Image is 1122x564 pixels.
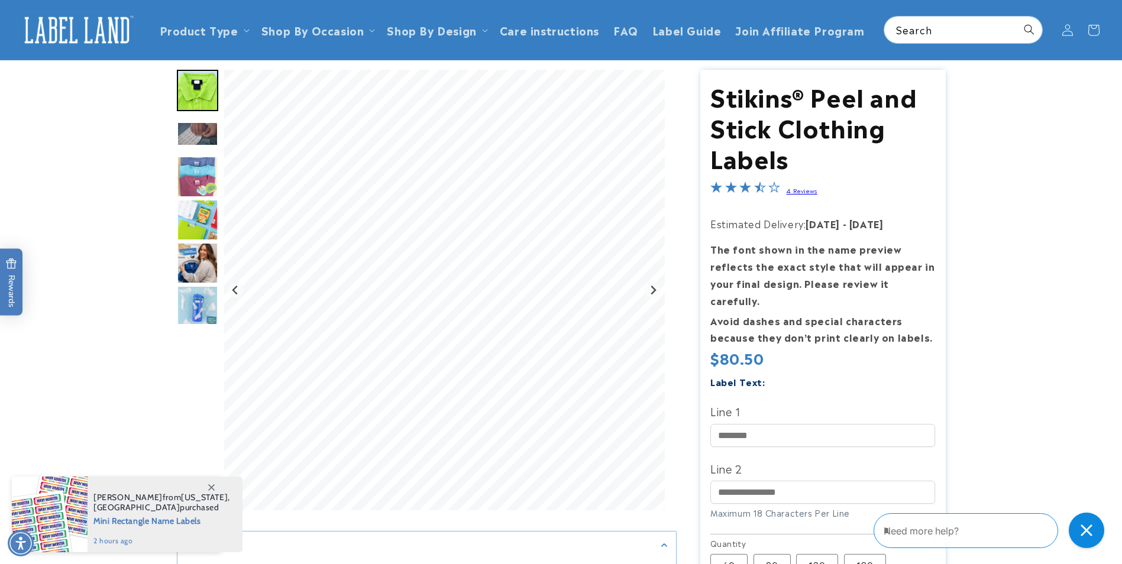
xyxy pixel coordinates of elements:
[874,508,1110,552] iframe: Gorgias Floating Chat
[652,23,722,37] span: Label Guide
[93,536,230,546] span: 2 hours ago
[177,156,218,197] img: Peel and Stick Clothing Labels - Label Land
[181,492,228,503] span: [US_STATE]
[254,16,380,44] summary: Shop By Occasion
[849,216,884,231] strong: [DATE]
[177,242,218,284] div: Go to slide 6
[160,22,238,38] a: Product Type
[93,502,180,513] span: [GEOGRAPHIC_DATA]
[8,530,34,556] div: Accessibility Menu
[710,242,935,307] strong: The font shown in the name preview reflects the exact style that will appear in your final design...
[177,70,218,111] img: Peel and Stick Clothing Labels - Label Land
[735,23,864,37] span: Join Affiliate Program
[14,7,141,53] a: Label Land
[606,16,645,44] a: FAQ
[177,286,218,327] img: stick and wear labels that wont peel or fade
[387,22,476,38] a: Shop By Design
[177,70,218,111] div: Go to slide 2
[710,347,764,368] span: $80.50
[177,156,218,197] div: Go to slide 4
[645,16,729,44] a: Label Guide
[6,258,17,307] span: Rewards
[493,16,606,44] a: Care instructions
[18,12,136,48] img: Label Land
[93,513,230,527] span: Mini Rectangle Name Labels
[710,507,935,519] div: Maximum 18 Characters Per Line
[710,537,747,549] legend: Quantity
[177,531,676,558] summary: Description
[177,113,218,154] div: Go to slide 3
[177,199,218,241] div: Go to slide 5
[177,199,218,241] img: Peel and Stick Clothing Labels - Label Land
[710,375,765,388] label: Label Text:
[380,16,492,44] summary: Shop By Design
[728,16,871,44] a: Join Affiliate Program
[153,16,254,44] summary: Product Type
[710,183,780,197] span: 3.5-star overall rating
[786,186,817,195] a: 4 Reviews - open in a new tab
[710,80,935,173] h1: Stikins® Peel and Stick Clothing Labels
[261,23,364,37] span: Shop By Occasion
[710,215,935,232] p: Estimated Delivery:
[9,469,150,505] iframe: Sign Up via Text for Offers
[177,122,218,146] img: null
[710,313,933,345] strong: Avoid dashes and special characters because they don’t print clearly on labels.
[645,282,661,298] button: Next slide
[710,401,935,420] label: Line 1
[806,216,840,231] strong: [DATE]
[177,242,218,284] img: stick and wear labels, washable and waterproof
[613,23,638,37] span: FAQ
[843,216,847,231] strong: -
[500,23,599,37] span: Care instructions
[177,286,218,327] div: Go to slide 7
[228,282,244,298] button: Previous slide
[710,459,935,478] label: Line 2
[93,492,230,513] span: from , purchased
[1016,17,1042,43] button: Search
